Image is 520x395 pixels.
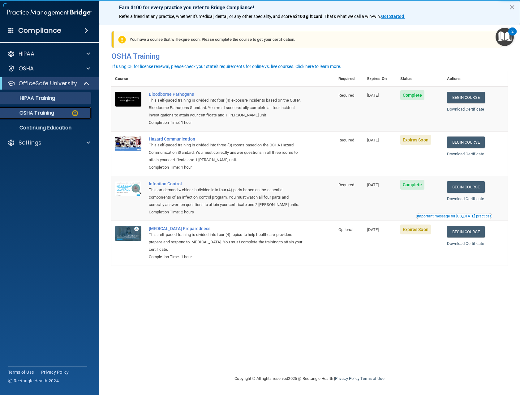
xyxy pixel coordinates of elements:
p: OSHA Training [4,110,54,116]
a: [MEDICAL_DATA] Preparedness [149,226,304,231]
div: This self-paced training is divided into four (4) exposure incidents based on the OSHA Bloodborne... [149,97,304,119]
a: OfficeSafe University [7,80,90,87]
a: Get Started [381,14,405,19]
strong: $100 gift card [295,14,322,19]
strong: Get Started [381,14,404,19]
a: Begin Course [447,226,485,237]
div: This self-paced training is divided into three (3) rooms based on the OSHA Hazard Communication S... [149,141,304,164]
a: Download Certificate [447,152,484,156]
span: [DATE] [367,138,379,142]
span: Expires Soon [400,135,431,145]
a: Bloodborne Pathogens [149,92,304,97]
div: Completion Time: 2 hours [149,208,304,216]
a: Terms of Use [8,369,34,375]
a: Begin Course [447,137,485,148]
a: Begin Course [447,92,485,103]
h4: Compliance [18,26,61,35]
div: Completion Time: 1 hour [149,164,304,171]
th: Required [335,71,363,86]
div: Copyright © All rights reserved 2025 @ Rectangle Health | | [197,369,423,389]
a: Download Certificate [447,196,484,201]
button: Close [509,2,515,12]
div: Completion Time: 1 hour [149,119,304,126]
a: Download Certificate [447,107,484,111]
a: Privacy Policy [41,369,69,375]
h4: OSHA Training [111,52,508,61]
img: PMB logo [7,6,92,19]
img: exclamation-circle-solid-warning.7ed2984d.png [118,36,126,44]
button: Read this if you are a dental practitioner in the state of CA [416,213,492,219]
a: Terms of Use [360,376,384,381]
th: Status [397,71,443,86]
a: Download Certificate [447,241,484,246]
button: Open Resource Center, 2 new notifications [496,28,514,46]
span: Required [338,183,354,187]
div: Important message for [US_STATE] practices [417,214,491,218]
p: Settings [19,139,41,146]
img: warning-circle.0cc9ac19.png [71,109,79,117]
button: If using CE for license renewal, please check your state's requirements for online vs. live cours... [111,63,342,69]
span: Complete [400,90,425,100]
span: ! That's what we call a win-win. [322,14,381,19]
span: Optional [338,227,353,232]
div: This on-demand webinar is divided into four (4) parts based on the essential components of an inf... [149,186,304,208]
span: Required [338,93,354,98]
a: Privacy Policy [335,376,359,381]
span: Expires Soon [400,225,431,234]
a: OSHA [7,65,90,72]
a: Hazard Communication [149,137,304,141]
th: Actions [443,71,508,86]
div: If using CE for license renewal, please check your state's requirements for online vs. live cours... [112,64,341,69]
a: Infection Control [149,181,304,186]
span: Required [338,138,354,142]
div: 2 [511,32,514,40]
span: Complete [400,180,425,190]
p: HIPAA [19,50,34,57]
span: [DATE] [367,227,379,232]
span: [DATE] [367,93,379,98]
p: Continuing Education [4,125,88,131]
th: Expires On [363,71,397,86]
p: OfficeSafe University [19,80,77,87]
a: Settings [7,139,90,146]
span: Ⓒ Rectangle Health 2024 [8,378,59,384]
div: You have a course that will expire soon. Please complete the course to get your certification. [114,31,502,48]
a: Begin Course [447,181,485,193]
th: Course [111,71,145,86]
p: Earn $100 for every practice you refer to Bridge Compliance! [119,5,500,11]
a: HIPAA [7,50,90,57]
div: Completion Time: 1 hour [149,253,304,261]
div: This self-paced training is divided into four (4) topics to help healthcare providers prepare and... [149,231,304,253]
p: OSHA [19,65,34,72]
p: HIPAA Training [4,95,55,101]
span: [DATE] [367,183,379,187]
span: Refer a friend at any practice, whether it's medical, dental, or any other speciality, and score a [119,14,295,19]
